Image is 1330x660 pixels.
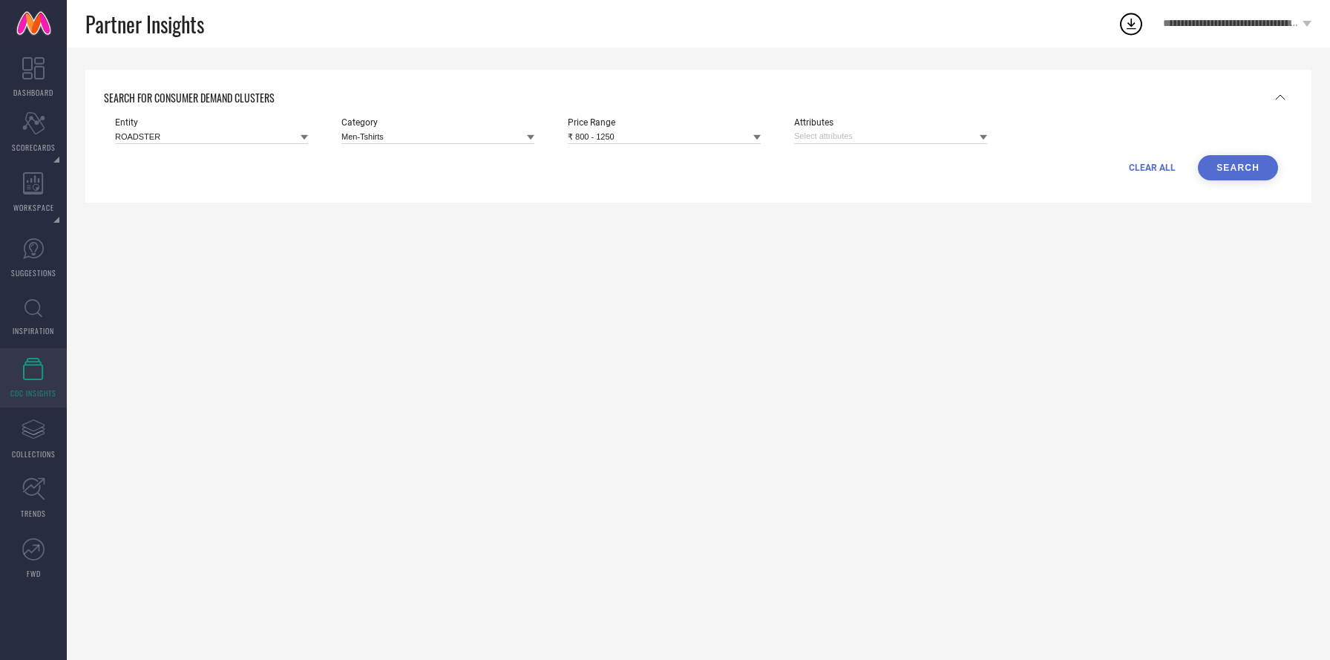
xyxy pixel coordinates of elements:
span: CLEAR ALL [1129,163,1176,173]
button: Search [1198,155,1278,180]
span: Entity [115,117,308,128]
span: Partner Insights [85,9,204,39]
div: Open download list [1118,10,1144,37]
span: WORKSPACE [13,202,54,213]
span: SEARCH FOR CONSUMER DEMAND CLUSTERS [104,90,275,105]
span: COLLECTIONS [12,448,56,460]
span: TRENDS [21,508,46,519]
span: SCORECARDS [12,142,56,153]
span: SUGGESTIONS [11,267,56,278]
span: Price Range [568,117,761,128]
span: Attributes [794,117,987,128]
span: CDC INSIGHTS [10,388,56,399]
span: FWD [27,568,41,579]
span: DASHBOARD [13,87,53,98]
span: Category [341,117,534,128]
input: Select attributes [794,128,987,144]
span: INSPIRATION [13,325,54,336]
